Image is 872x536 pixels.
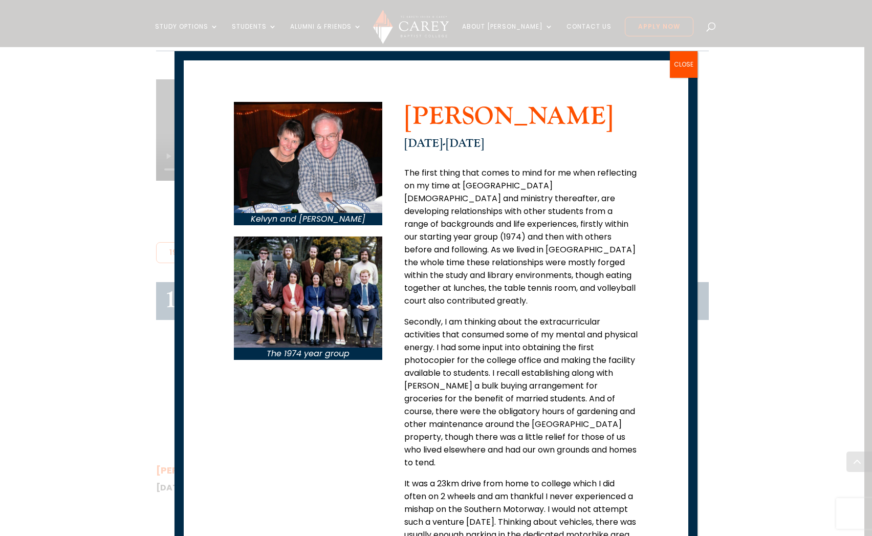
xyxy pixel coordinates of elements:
[234,348,382,360] p: The 1974 year group
[234,213,382,225] p: Kelvyn and [PERSON_NAME]
[404,102,638,137] h2: [PERSON_NAME]
[670,51,697,78] button: Close
[234,102,382,213] img: Kelvyn Fairhall
[404,315,638,477] p: Secondly, I am thinking about the extracurricular activities that consumed some of my mental and ...
[234,237,382,348] img: Kelvyn Fairhall and others
[404,137,638,155] h4: [DATE]-[DATE]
